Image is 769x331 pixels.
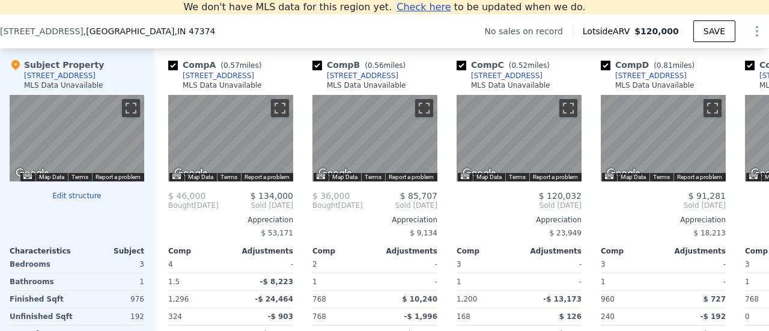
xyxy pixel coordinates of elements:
div: Subject Property [10,59,104,71]
img: Google [604,166,643,181]
div: 1.5 [168,273,228,290]
a: Open this area in Google Maps (opens a new window) [460,166,499,181]
div: Adjustments [519,246,582,256]
a: Terms (opens in new tab) [220,174,237,180]
a: [STREET_ADDRESS] [312,71,398,80]
div: Characteristics [10,246,77,256]
button: Map Data [621,173,646,181]
span: -$ 24,464 [255,295,293,303]
span: 768 [312,312,326,321]
div: Appreciation [168,215,293,225]
button: Map Data [332,173,357,181]
span: Check here [397,1,451,13]
span: -$ 192 [700,312,726,321]
button: Toggle fullscreen view [559,99,577,117]
div: Map [457,95,582,181]
div: [STREET_ADDRESS] [327,71,398,80]
div: Map [312,95,437,181]
div: Comp B [312,59,410,71]
div: Appreciation [601,215,726,225]
button: Toggle fullscreen view [704,99,722,117]
span: 4 [168,260,173,269]
span: 324 [168,312,182,321]
div: Unfinished Sqft [10,308,74,325]
div: Map [601,95,726,181]
span: $ 126 [559,312,582,321]
span: $120,000 [634,26,679,36]
span: -$ 903 [267,312,293,321]
div: Street View [457,95,582,181]
div: Appreciation [312,215,437,225]
div: 1 [601,273,661,290]
div: Map [10,95,144,181]
div: Subject [77,246,144,256]
span: , [GEOGRAPHIC_DATA] [84,25,216,37]
span: -$ 1,996 [404,312,437,321]
span: $ 53,171 [261,229,293,237]
span: -$ 13,173 [543,295,582,303]
img: Google [171,166,211,181]
span: -$ 8,223 [260,278,293,286]
div: Comp [168,246,231,256]
div: - [377,256,437,273]
div: Comp A [168,59,266,71]
span: Sold [DATE] [219,201,293,210]
button: Toggle fullscreen view [122,99,140,117]
span: $ 91,281 [688,191,726,201]
div: Adjustments [231,246,293,256]
a: Report a problem [96,174,141,180]
div: [DATE] [312,201,363,210]
div: Bathrooms [10,273,74,290]
span: 2 [312,260,317,269]
span: , IN 47374 [174,26,215,36]
button: Keyboard shortcuts [605,174,613,179]
div: MLS Data Unavailable [327,80,406,90]
div: Street View [312,95,437,181]
a: Report a problem [245,174,290,180]
span: 240 [601,312,615,321]
div: Adjustments [375,246,437,256]
a: Terms (opens in new tab) [71,174,88,180]
span: ( miles) [504,61,555,70]
div: Comp D [601,59,699,71]
div: Street View [601,95,726,181]
span: 768 [312,295,326,303]
span: 0.52 [511,61,527,70]
button: SAVE [693,20,735,42]
a: Report a problem [677,174,722,180]
a: Open this area in Google Maps (opens a new window) [13,166,52,181]
span: 3 [457,260,461,269]
span: 1,296 [168,295,189,303]
div: Comp [457,246,519,256]
div: 976 [79,291,144,308]
span: 3 [601,260,606,269]
a: Terms (opens in new tab) [509,174,526,180]
button: Keyboard shortcuts [461,174,469,179]
div: 1 [79,273,144,290]
span: $ 120,032 [539,191,582,201]
div: MLS Data Unavailable [24,80,103,90]
a: Open this area in Google Maps (opens a new window) [171,166,211,181]
div: Appreciation [457,215,582,225]
div: Finished Sqft [10,291,74,308]
span: Sold [DATE] [457,201,582,210]
span: ( miles) [360,61,410,70]
span: 168 [457,312,470,321]
span: $ 23,949 [550,229,582,237]
span: $ 727 [703,295,726,303]
span: ( miles) [216,61,266,70]
div: - [666,273,726,290]
span: Sold [DATE] [363,201,437,210]
div: [STREET_ADDRESS] [471,71,543,80]
button: Map Data [188,173,213,181]
button: Toggle fullscreen view [271,99,289,117]
div: Adjustments [663,246,726,256]
span: 0.57 [223,61,240,70]
span: 768 [745,295,759,303]
a: Report a problem [533,174,578,180]
div: 1 [457,273,517,290]
div: Comp C [457,59,555,71]
div: - [666,256,726,273]
a: Open this area in Google Maps (opens a new window) [315,166,355,181]
div: 3 [79,256,144,273]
